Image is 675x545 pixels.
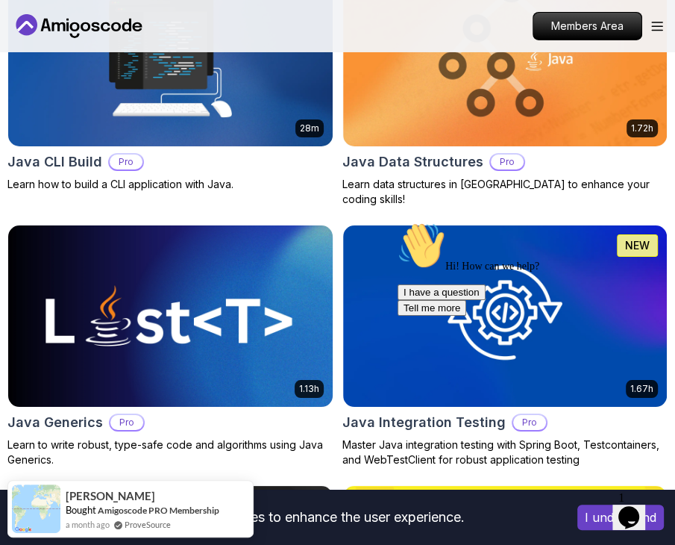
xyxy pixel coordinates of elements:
[7,412,103,433] h2: Java Generics
[299,383,319,395] p: 1.13h
[110,415,143,430] p: Pro
[342,412,506,433] h2: Java Integration Testing
[612,485,660,530] iframe: chat widget
[7,177,333,192] p: Learn how to build a CLI application with Java.
[533,13,641,40] p: Members Area
[491,155,524,169] p: Pro
[110,155,142,169] p: Pro
[6,84,75,100] button: Tell me more
[577,505,664,530] button: Accept cookies
[6,69,94,84] button: I have a question
[125,518,171,531] a: ProveSource
[300,122,319,134] p: 28m
[651,22,663,31] button: Open Menu
[342,152,483,172] h2: Java Data Structures
[343,225,668,408] img: Java Integration Testing card
[7,437,333,467] p: Learn to write robust, type-safe code and algorithms using Java Generics.
[66,518,110,531] span: a month ago
[392,216,660,478] iframe: chat widget
[7,225,333,468] a: Java Generics card1.13hJava GenericsProLearn to write robust, type-safe code and algorithms using...
[6,45,148,56] span: Hi! How can we help?
[342,177,668,207] p: Learn data structures in [GEOGRAPHIC_DATA] to enhance your coding skills!
[66,504,96,516] span: Bought
[342,437,668,467] p: Master Java integration testing with Spring Boot, Testcontainers, and WebTestClient for robust ap...
[98,505,219,516] a: Amigoscode PRO Membership
[66,490,155,502] span: [PERSON_NAME]
[342,225,668,468] a: Java Integration Testing card1.67hNEWJava Integration TestingProMaster Java integration testing w...
[533,12,642,40] a: Members Area
[7,152,102,172] h2: Java CLI Build
[631,122,653,134] p: 1.72h
[12,485,60,533] img: provesource social proof notification image
[6,6,274,100] div: 👋Hi! How can we help?I have a questionTell me more
[6,6,54,54] img: :wave:
[11,501,555,534] div: This website uses cookies to enhance the user experience.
